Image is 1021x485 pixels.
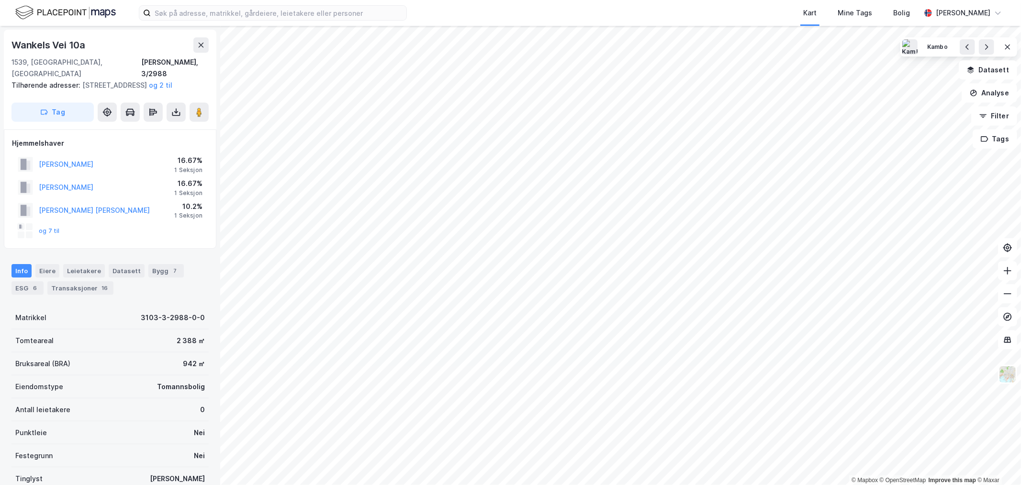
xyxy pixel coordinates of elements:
[15,404,70,416] div: Antall leietakere
[63,264,105,277] div: Leietakere
[35,264,59,277] div: Eiere
[157,381,205,393] div: Tomannsbolig
[194,450,205,462] div: Nei
[12,138,208,149] div: Hjemmelshaver
[936,7,990,19] div: [PERSON_NAME]
[959,60,1017,80] button: Datasett
[174,212,202,219] div: 1 Seksjon
[174,178,202,189] div: 16.67%
[174,201,202,212] div: 10.2%
[177,335,205,346] div: 2 388 ㎡
[15,381,63,393] div: Eiendomstype
[803,7,817,19] div: Kart
[852,477,878,484] a: Mapbox
[15,450,53,462] div: Festegrunn
[11,37,87,53] div: Wankels Vei 10a
[141,57,209,80] div: [PERSON_NAME], 3/2988
[15,312,46,323] div: Matrikkel
[11,81,82,89] span: Tilhørende adresser:
[174,166,202,174] div: 1 Seksjon
[148,264,184,277] div: Bygg
[100,283,110,293] div: 16
[174,189,202,197] div: 1 Seksjon
[200,404,205,416] div: 0
[921,39,954,55] button: Kambo
[973,129,1017,149] button: Tags
[11,80,201,91] div: [STREET_ADDRESS]
[183,358,205,370] div: 942 ㎡
[11,57,141,80] div: 1539, [GEOGRAPHIC_DATA], [GEOGRAPHIC_DATA]
[962,83,1017,103] button: Analyse
[838,7,872,19] div: Mine Tags
[902,39,918,55] img: Kambo
[999,365,1017,383] img: Z
[15,427,47,439] div: Punktleie
[194,427,205,439] div: Nei
[893,7,910,19] div: Bolig
[15,4,116,21] img: logo.f888ab2527a4732fd821a326f86c7f29.svg
[973,439,1021,485] div: Kontrollprogram for chat
[47,281,113,295] div: Transaksjoner
[928,43,948,51] div: Kambo
[973,439,1021,485] iframe: Chat Widget
[174,155,202,166] div: 16.67%
[11,281,44,295] div: ESG
[880,477,926,484] a: OpenStreetMap
[11,103,94,122] button: Tag
[109,264,145,277] div: Datasett
[971,106,1017,126] button: Filter
[15,358,70,370] div: Bruksareal (BRA)
[30,283,40,293] div: 6
[141,312,205,323] div: 3103-3-2988-0-0
[151,6,406,20] input: Søk på adresse, matrikkel, gårdeiere, leietakere eller personer
[150,473,205,485] div: [PERSON_NAME]
[929,477,976,484] a: Improve this map
[11,264,32,277] div: Info
[15,473,43,485] div: Tinglyst
[170,266,180,276] div: 7
[15,335,54,346] div: Tomteareal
